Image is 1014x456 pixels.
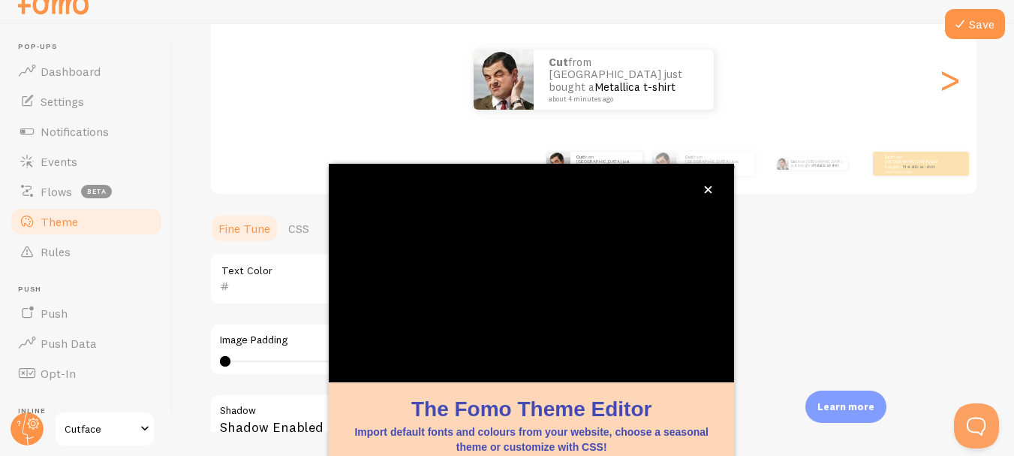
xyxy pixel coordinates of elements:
[18,42,164,52] span: Pop-ups
[703,164,736,170] a: Metallica t-shirt
[549,55,568,69] strong: Cut
[41,336,97,351] span: Push Data
[41,64,101,79] span: Dashboard
[9,358,164,388] a: Opt-In
[18,285,164,294] span: Push
[9,298,164,328] a: Push
[954,403,999,448] iframe: Help Scout Beacon - Open
[347,394,716,424] h1: The Fomo Theme Editor
[791,158,841,170] p: from [GEOGRAPHIC_DATA] just bought a
[885,154,892,160] strong: Cut
[546,152,570,176] img: Fomo
[65,420,136,438] span: Cutface
[700,182,716,198] button: close,
[9,56,164,86] a: Dashboard
[903,164,935,170] a: Metallica t-shirt
[791,159,798,164] strong: Cut
[18,406,164,416] span: Inline
[220,334,649,347] label: Image Padding
[209,213,279,243] a: Fine Tune
[41,154,77,169] span: Events
[9,328,164,358] a: Push Data
[594,80,675,94] a: Metallica t-shirt
[652,152,676,176] img: Fomo
[41,244,71,259] span: Rules
[41,306,68,321] span: Push
[685,154,693,160] strong: Cut
[549,56,699,103] p: from [GEOGRAPHIC_DATA] just bought a
[945,9,1005,39] button: Save
[9,237,164,267] a: Rules
[41,366,76,381] span: Opt-In
[41,214,78,229] span: Theme
[576,154,584,160] strong: Cut
[813,163,838,168] a: Metallica t-shirt
[9,86,164,116] a: Settings
[9,116,164,146] a: Notifications
[279,213,318,243] a: CSS
[41,124,109,139] span: Notifications
[817,400,874,414] p: Learn more
[209,394,660,448] div: Shadow Enabled
[576,154,636,173] p: from [GEOGRAPHIC_DATA] just bought a
[685,154,748,173] p: from [GEOGRAPHIC_DATA] just bought a
[776,158,788,170] img: Fomo
[41,94,84,109] span: Settings
[347,424,716,454] p: Import default fonts and colours from your website, choose a seasonal theme or customize with CSS!
[9,207,164,237] a: Theme
[81,185,112,198] span: beta
[9,146,164,177] a: Events
[549,95,694,103] small: about 4 minutes ago
[885,170,943,173] small: about 4 minutes ago
[54,411,155,447] a: Cutface
[41,184,72,199] span: Flows
[9,177,164,207] a: Flows beta
[805,391,886,423] div: Learn more
[685,170,747,173] small: about 4 minutes ago
[885,154,945,173] p: from [GEOGRAPHIC_DATA] just bought a
[474,50,534,110] img: Fomo
[940,26,958,134] div: Next slide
